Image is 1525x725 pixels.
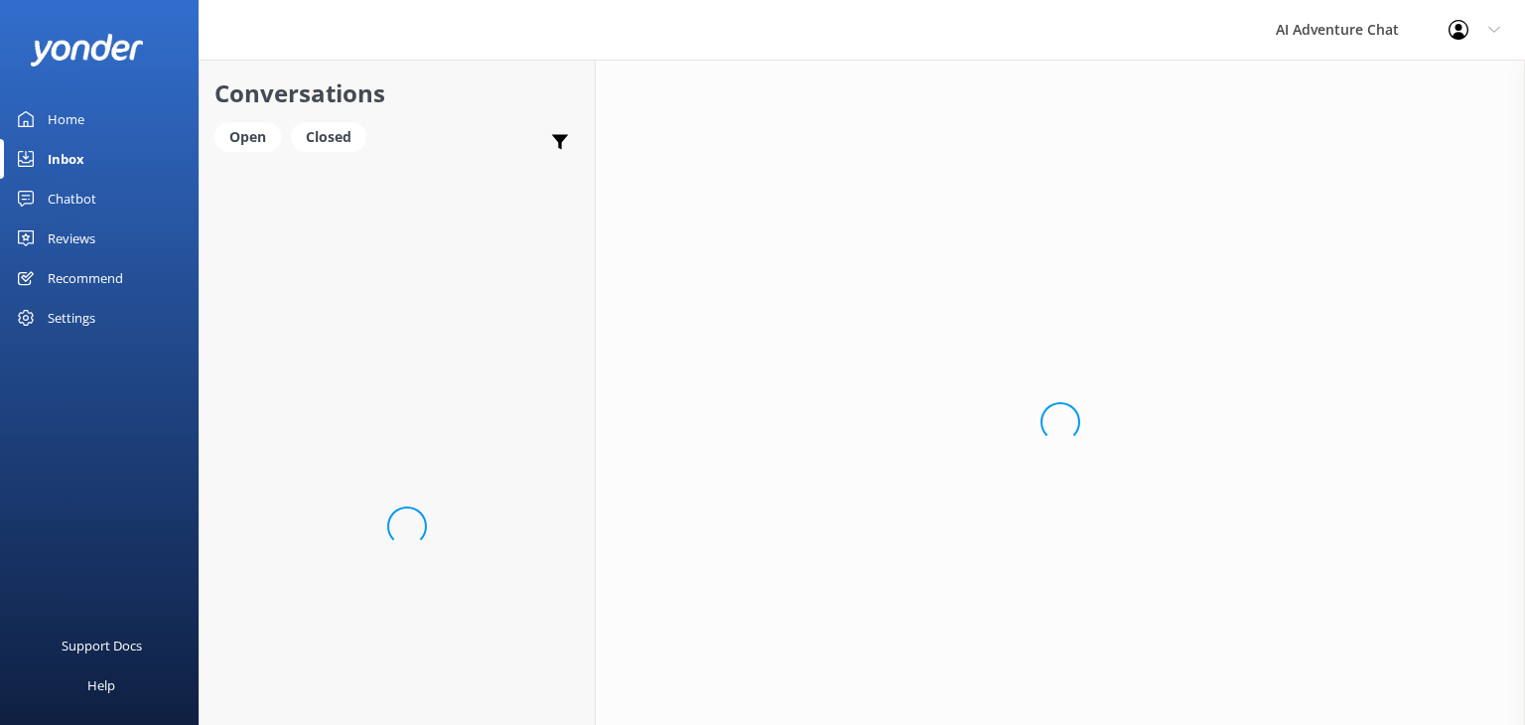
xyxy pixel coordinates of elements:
div: Support Docs [62,626,142,665]
a: Closed [291,125,376,147]
div: Reviews [48,218,95,258]
div: Chatbot [48,179,96,218]
div: Closed [291,122,366,152]
div: Open [214,122,281,152]
div: Recommend [48,258,123,298]
img: yonder-white-logo.png [30,34,144,67]
div: Inbox [48,139,84,179]
a: Open [214,125,291,147]
div: Home [48,99,84,139]
div: Settings [48,298,95,338]
div: Help [87,665,115,705]
h2: Conversations [214,74,580,112]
